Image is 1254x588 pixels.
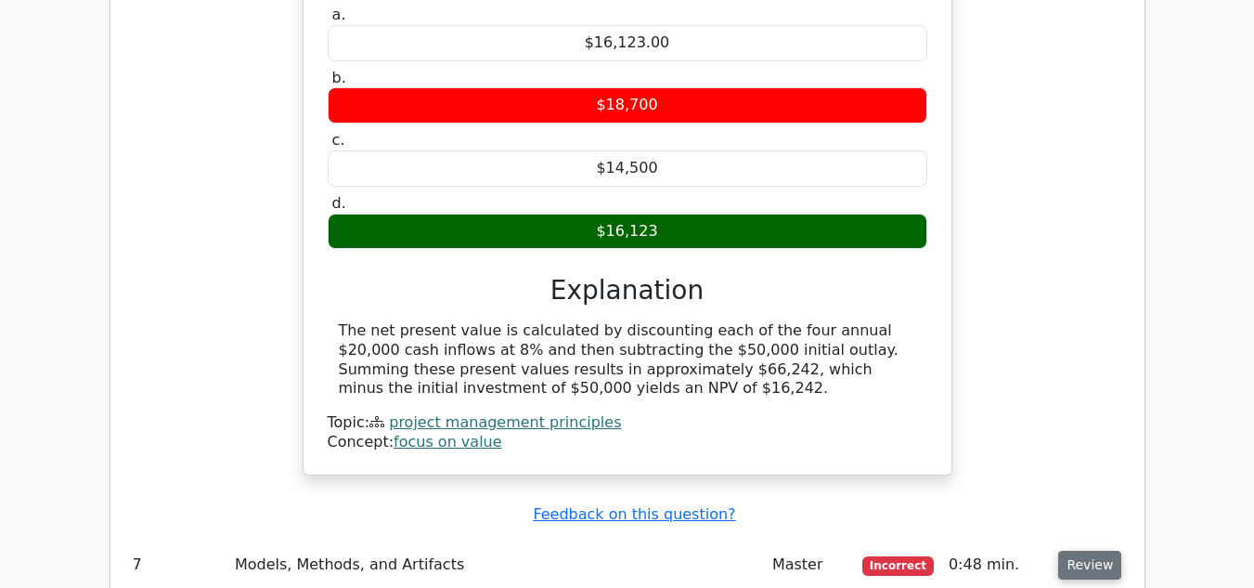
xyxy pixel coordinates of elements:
[332,69,346,86] span: b.
[328,433,927,452] div: Concept:
[328,413,927,433] div: Topic:
[394,433,502,451] a: focus on value
[339,275,916,307] h3: Explanation
[332,194,346,212] span: d.
[328,150,927,187] div: $14,500
[332,131,345,149] span: c.
[389,413,621,431] a: project management principles
[328,214,927,250] div: $16,123
[328,25,927,61] div: $16,123.00
[1058,551,1121,580] button: Review
[862,556,934,575] span: Incorrect
[328,87,927,124] div: $18,700
[339,321,916,399] div: The net present value is calculated by discounting each of the four annual $20,000 cash inflows a...
[332,6,346,23] span: a.
[533,505,735,523] a: Feedback on this question?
